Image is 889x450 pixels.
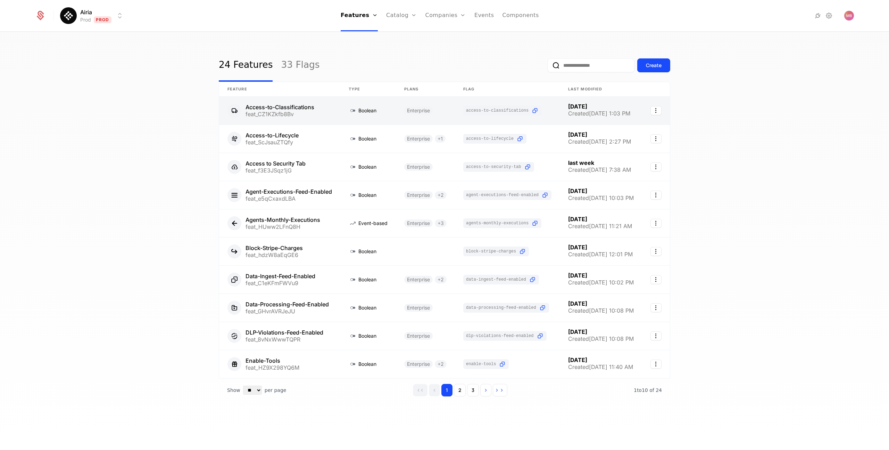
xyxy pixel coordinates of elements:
[94,16,111,23] span: Prod
[646,62,662,69] div: Create
[493,384,507,396] button: Go to last page
[650,303,662,312] button: Select action
[413,384,507,396] div: Page navigation
[265,387,286,394] span: per page
[650,106,662,115] button: Select action
[62,8,124,23] button: Select environment
[650,134,662,143] button: Select action
[480,384,491,396] button: Go to next page
[219,82,340,97] th: Feature
[650,247,662,256] button: Select action
[650,360,662,369] button: Select action
[396,82,455,97] th: Plans
[650,162,662,171] button: Select action
[844,11,854,21] button: Open user button
[454,384,466,396] button: Go to page 2
[637,58,670,72] button: Create
[467,384,479,396] button: Go to page 3
[80,16,91,23] div: Prod
[60,7,77,24] img: Airia
[243,386,262,395] select: Select page size
[340,82,396,97] th: Type
[455,82,560,97] th: Flag
[634,387,662,393] span: 24
[80,8,92,16] span: Airia
[650,191,662,200] button: Select action
[413,384,427,396] button: Go to first page
[650,275,662,284] button: Select action
[560,82,642,97] th: Last Modified
[634,387,656,393] span: 1 to 10 of
[281,49,319,82] a: 33 Flags
[227,387,240,394] span: Show
[825,11,833,20] a: Settings
[219,49,273,82] a: 24 Features
[650,219,662,228] button: Select action
[429,384,440,396] button: Go to previous page
[844,11,854,21] img: Matt Bell
[650,331,662,340] button: Select action
[441,384,452,396] button: Go to page 1
[219,378,670,402] div: Table pagination
[814,11,822,20] a: Integrations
